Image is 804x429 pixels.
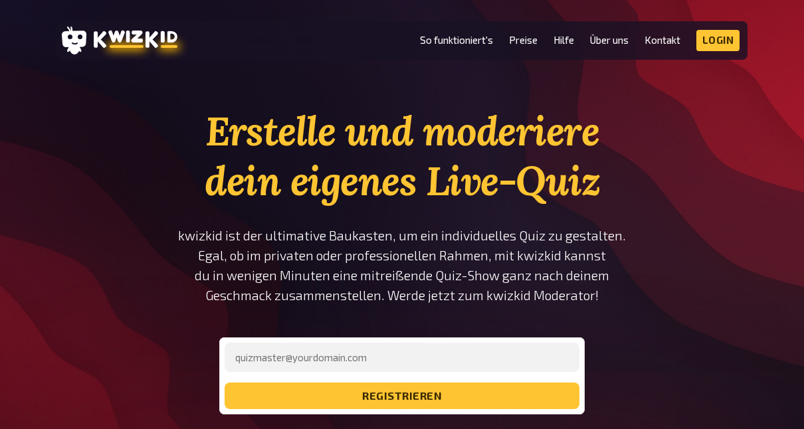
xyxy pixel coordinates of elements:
[590,35,629,46] a: Über uns
[177,106,627,206] h1: Erstelle und moderiere dein eigenes Live-Quiz
[645,35,680,46] a: Kontakt
[420,35,493,46] a: So funktioniert's
[696,30,740,51] a: Login
[509,35,538,46] a: Preise
[553,35,574,46] a: Hilfe
[225,343,579,372] input: quizmaster@yourdomain.com
[225,383,579,409] button: registrieren
[177,226,627,305] p: kwizkid ist der ultimative Baukasten, um ein individuelles Quiz zu gestalten. Egal, ob im private...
